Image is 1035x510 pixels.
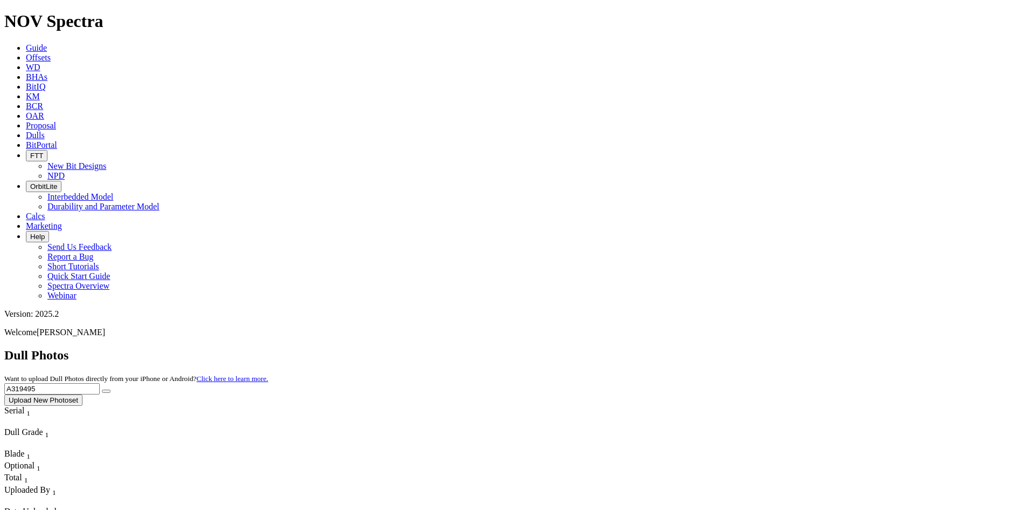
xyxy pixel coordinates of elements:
[26,53,51,62] a: Offsets
[26,63,40,72] a: WD
[26,101,43,111] a: BCR
[30,182,57,191] span: OrbitLite
[4,328,1031,337] p: Welcome
[24,473,28,482] span: Sort None
[45,431,49,439] sub: 1
[52,488,56,497] sub: 1
[47,242,112,251] a: Send Us Feedback
[26,131,45,140] a: Dulls
[4,395,82,406] button: Upload New Photoset
[26,140,57,149] a: BitPortal
[197,375,268,383] a: Click here to learn more.
[37,461,40,470] span: Sort None
[26,212,45,221] a: Calcs
[4,406,24,415] span: Serial
[4,473,42,485] div: Total Sort None
[4,375,268,383] small: Want to upload Dull Photos directly from your iPhone or Android?
[4,461,42,473] div: Sort None
[52,485,56,494] span: Sort None
[24,477,28,485] sub: 1
[26,409,30,417] sub: 1
[47,291,77,300] a: Webinar
[47,171,65,180] a: NPD
[47,281,109,290] a: Spectra Overview
[47,252,93,261] a: Report a Bug
[26,92,40,101] a: KM
[47,161,106,171] a: New Bit Designs
[37,328,105,337] span: [PERSON_NAME]
[26,452,30,460] sub: 1
[26,121,56,130] a: Proposal
[4,348,1031,363] h2: Dull Photos
[47,192,113,201] a: Interbedded Model
[26,181,61,192] button: OrbitLite
[26,231,49,242] button: Help
[30,152,43,160] span: FTT
[4,449,42,461] div: Sort None
[4,473,22,482] span: Total
[26,82,45,91] a: BitIQ
[26,150,47,161] button: FTT
[47,202,160,211] a: Durability and Parameter Model
[4,309,1031,319] div: Version: 2025.2
[26,111,44,120] a: OAR
[30,233,45,241] span: Help
[4,427,43,437] span: Dull Grade
[4,449,24,458] span: Blade
[4,461,42,473] div: Optional Sort None
[26,406,30,415] span: Sort None
[4,406,50,418] div: Serial Sort None
[26,449,30,458] span: Sort None
[4,11,1031,31] h1: NOV Spectra
[4,383,100,395] input: Search Serial Number
[4,485,106,497] div: Uploaded By Sort None
[4,461,34,470] span: Optional
[4,497,106,507] div: Column Menu
[4,449,42,461] div: Blade Sort None
[47,262,99,271] a: Short Tutorials
[26,43,47,52] a: Guide
[4,418,50,427] div: Column Menu
[4,485,50,494] span: Uploaded By
[4,406,50,427] div: Sort None
[45,427,49,437] span: Sort None
[26,72,47,81] a: BHAs
[47,271,110,281] a: Quick Start Guide
[4,473,42,485] div: Sort None
[4,427,80,449] div: Sort None
[37,464,40,472] sub: 1
[4,427,80,439] div: Dull Grade Sort None
[4,439,80,449] div: Column Menu
[26,221,62,230] a: Marketing
[4,485,106,507] div: Sort None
